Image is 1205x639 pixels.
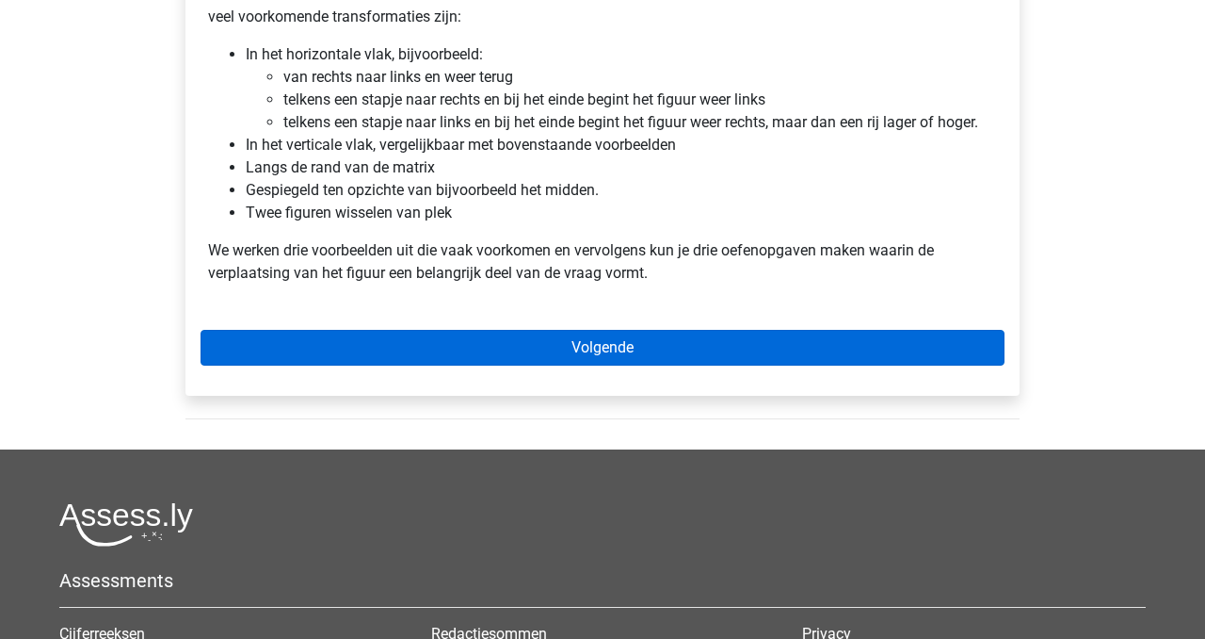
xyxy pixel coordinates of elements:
[246,134,997,156] li: In het verticale vlak, vergelijkbaar met bovenstaande voorbeelden
[283,89,997,111] li: telkens een stapje naar rechts en bij het einde begint het figuur weer links
[201,330,1004,366] a: Volgende
[208,239,997,285] p: We werken drie voorbeelden uit die vaak voorkomen en vervolgens kun je drie oefenopgaven maken wa...
[246,43,997,134] li: In het horizontale vlak, bijvoorbeeld:
[246,156,997,179] li: Langs de rand van de matrix
[246,179,997,202] li: Gespiegeld ten opzichte van bijvoorbeeld het midden.
[283,111,997,134] li: telkens een stapje naar links en bij het einde begint het figuur weer rechts, maar dan een rij la...
[246,202,997,224] li: Twee figuren wisselen van plek
[208,6,997,28] p: veel voorkomende transformaties zijn:
[59,502,193,547] img: Assessly logo
[59,569,1146,592] h5: Assessments
[283,66,997,89] li: van rechts naar links en weer terug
